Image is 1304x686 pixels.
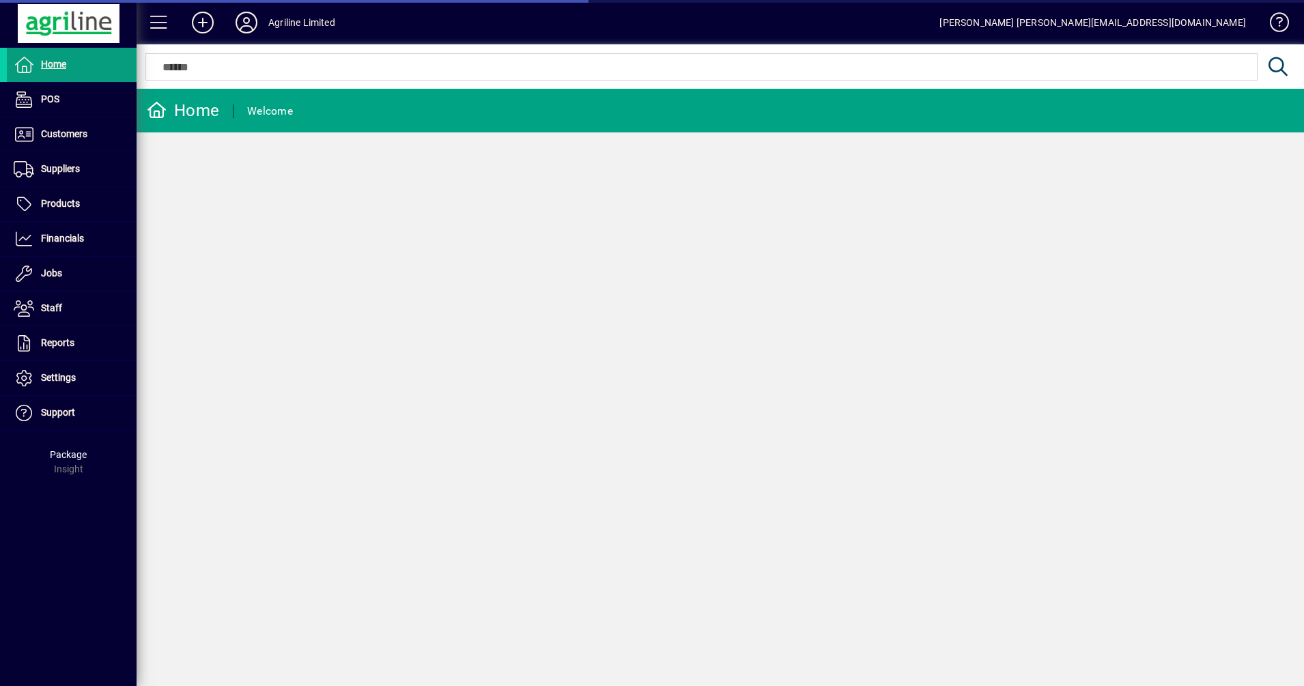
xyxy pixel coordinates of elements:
[7,326,137,360] a: Reports
[7,152,137,186] a: Suppliers
[41,128,87,139] span: Customers
[41,163,80,174] span: Suppliers
[41,233,84,244] span: Financials
[147,100,219,122] div: Home
[7,187,137,221] a: Products
[7,291,137,326] a: Staff
[7,396,137,430] a: Support
[247,100,293,122] div: Welcome
[41,302,62,313] span: Staff
[7,257,137,291] a: Jobs
[41,268,62,278] span: Jobs
[41,372,76,383] span: Settings
[268,12,335,33] div: Agriline Limited
[41,198,80,209] span: Products
[7,361,137,395] a: Settings
[7,83,137,117] a: POS
[225,10,268,35] button: Profile
[41,59,66,70] span: Home
[41,337,74,348] span: Reports
[7,222,137,256] a: Financials
[939,12,1246,33] div: [PERSON_NAME] [PERSON_NAME][EMAIL_ADDRESS][DOMAIN_NAME]
[1260,3,1287,47] a: Knowledge Base
[41,94,59,104] span: POS
[41,407,75,418] span: Support
[50,449,87,460] span: Package
[181,10,225,35] button: Add
[7,117,137,152] a: Customers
